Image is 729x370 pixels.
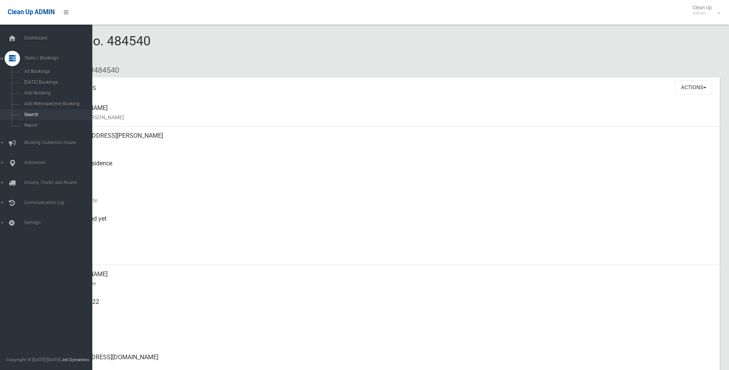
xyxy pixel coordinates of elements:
[61,182,714,210] div: [DATE]
[61,265,714,293] div: [PERSON_NAME]
[61,223,714,233] small: Collected At
[22,180,98,185] span: Drivers, Trucks and Routes
[61,293,714,320] div: 0431 897 822
[689,5,719,16] span: Clean Up
[61,127,714,154] div: [STREET_ADDRESS][PERSON_NAME]
[84,63,119,77] li: #484540
[61,113,714,122] small: Name of [PERSON_NAME]
[61,154,714,182] div: Front of Residence
[22,220,98,225] span: Settings
[22,200,98,205] span: Communication Log
[61,99,714,127] div: [PERSON_NAME]
[22,123,91,128] span: Report
[22,80,91,85] span: [DATE] Bookings
[61,334,714,343] small: Landline
[6,357,60,362] span: Copyright © [DATE]-[DATE]
[692,10,712,16] small: Admin
[61,140,714,150] small: Address
[22,112,91,117] span: Search
[61,320,714,348] div: None given
[22,69,91,74] span: All Bookings
[22,55,98,61] span: Tasks / Bookings
[61,357,89,362] strong: Jet Dynamics
[34,33,151,63] span: Booking No. 484540
[8,8,55,16] span: Clean Up ADMIN
[61,210,714,237] div: Not collected yet
[22,35,98,41] span: Dashboard
[61,307,714,316] small: Mobile
[22,160,98,165] span: Addresses
[22,140,98,145] span: Booking Collection Issues
[61,168,714,177] small: Pickup Point
[22,101,91,107] span: Add Retrospective Booking
[61,237,714,265] div: [DATE]
[675,80,712,95] button: Actions
[61,251,714,260] small: Zone
[22,90,91,96] span: Add Booking
[61,279,714,288] small: Contact Name
[61,196,714,205] small: Collection Date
